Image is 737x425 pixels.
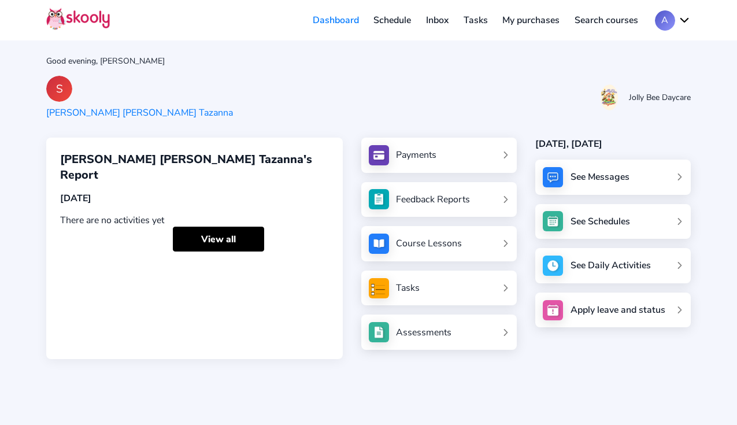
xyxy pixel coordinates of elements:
[173,227,264,252] a: View all
[369,234,509,254] a: Course Lessons
[396,237,462,250] div: Course Lessons
[60,151,329,183] span: [PERSON_NAME] [PERSON_NAME] Tazanna's Report
[655,10,691,31] button: Achevron down outline
[369,234,389,254] img: courses.jpg
[571,215,630,228] div: See Schedules
[601,84,618,110] img: 20201103140951286199961659839494hYz471L5eL1FsRFsP4.jpg
[369,278,389,298] img: tasksForMpWeb.png
[369,189,509,209] a: Feedback Reports
[419,11,456,29] a: Inbox
[535,248,691,283] a: See Daily Activities
[571,259,651,272] div: See Daily Activities
[46,106,233,119] div: [PERSON_NAME] [PERSON_NAME] Tazanna
[46,56,691,66] div: Good evening, [PERSON_NAME]
[456,11,495,29] a: Tasks
[567,11,646,29] a: Search courses
[46,8,110,30] img: Skooly
[543,211,563,231] img: schedule.jpg
[543,300,563,320] img: apply_leave.jpg
[396,326,451,339] div: Assessments
[535,204,691,239] a: See Schedules
[305,11,366,29] a: Dashboard
[495,11,567,29] a: My purchases
[60,214,329,227] div: There are no activities yet
[629,92,691,103] div: Jolly Bee Daycare
[369,145,389,165] img: payments.jpg
[369,145,509,165] a: Payments
[369,189,389,209] img: see_atten.jpg
[571,171,629,183] div: See Messages
[543,256,563,276] img: activity.jpg
[46,76,72,102] div: S
[535,293,691,328] a: Apply leave and status
[60,192,329,205] div: [DATE]
[396,149,436,161] div: Payments
[369,322,509,342] a: Assessments
[543,167,563,187] img: messages.jpg
[369,278,509,298] a: Tasks
[366,11,419,29] a: Schedule
[396,193,470,206] div: Feedback Reports
[396,282,420,294] div: Tasks
[571,304,665,316] div: Apply leave and status
[369,322,389,342] img: assessments.jpg
[535,138,691,150] div: [DATE], [DATE]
